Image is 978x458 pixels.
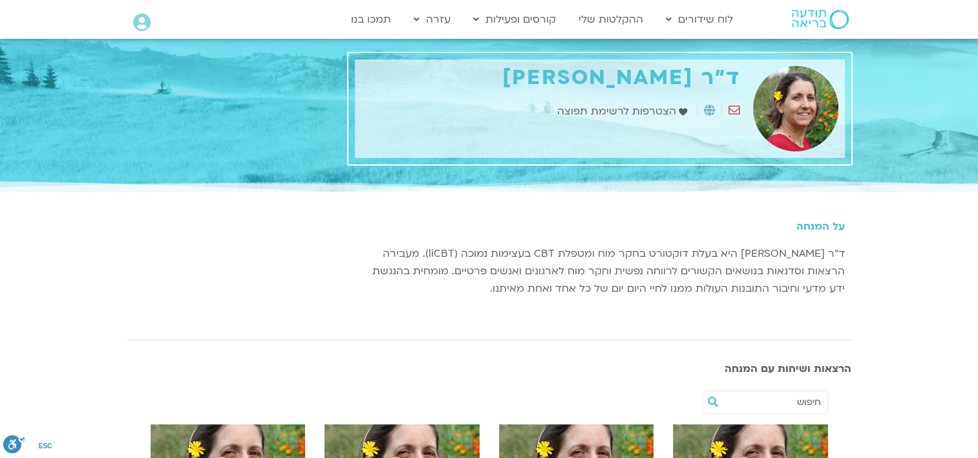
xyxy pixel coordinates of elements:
span: הצטרפות לרשימת תפוצה [557,103,679,120]
h5: על המנחה [355,221,845,232]
h3: הרצאות ושיחות עם המנחה [127,363,851,375]
a: ההקלטות שלי [572,7,650,32]
a: קורסים ופעילות [467,7,562,32]
input: חיפוש [723,391,821,413]
a: לוח שידורים [659,7,739,32]
img: תודעה בריאה [792,10,849,29]
h1: ד"ר [PERSON_NAME] [361,66,740,90]
p: ד״ר [PERSON_NAME] היא בעלת דוקטורט בחקר מוח ומטפלת CBT בעצימות נמוכה (liCBT). מעבירה הרצאות וסדנא... [355,245,845,298]
a: עזרה [407,7,457,32]
a: תמכו בנו [345,7,398,32]
a: הצטרפות לרשימת תפוצה [557,103,690,120]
